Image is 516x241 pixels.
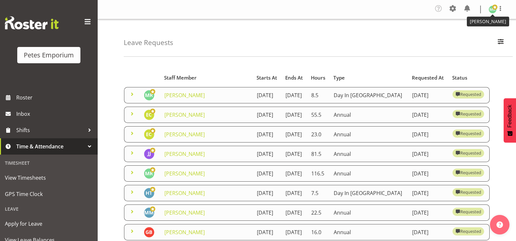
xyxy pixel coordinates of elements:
td: [DATE] [282,185,307,201]
div: Hours [311,74,326,82]
span: Feedback [507,105,513,128]
span: View Timesheets [5,173,93,183]
div: Requested [455,188,481,196]
td: [DATE] [253,87,282,103]
a: [PERSON_NAME] [164,170,205,177]
td: [DATE] [408,87,449,103]
td: [DATE] [282,165,307,182]
td: Day In [GEOGRAPHIC_DATA] [330,87,408,103]
div: Requested [455,90,481,98]
div: Requested [455,110,481,118]
a: [PERSON_NAME] [164,111,205,118]
div: Petes Emporium [24,50,74,60]
td: [DATE] [408,107,449,123]
img: help-xxl-2.png [496,221,503,228]
td: [DATE] [408,146,449,162]
td: [DATE] [253,126,282,143]
div: Requested [455,169,481,176]
td: Annual [330,204,408,221]
td: 55.5 [307,107,330,123]
div: Timesheet [2,156,96,170]
td: [DATE] [408,204,449,221]
td: [DATE] [253,224,282,240]
a: [PERSON_NAME] [164,189,205,197]
td: [DATE] [282,126,307,143]
td: 16.0 [307,224,330,240]
td: [DATE] [408,224,449,240]
a: [PERSON_NAME] [164,92,205,99]
a: View Timesheets [2,170,96,186]
td: [DATE] [253,165,282,182]
td: [DATE] [282,146,307,162]
div: Ends At [285,74,303,82]
img: gillian-byford11184.jpg [144,227,154,237]
td: Annual [330,146,408,162]
td: [DATE] [253,185,282,201]
td: Annual [330,165,408,182]
img: helena-tomlin701.jpg [144,188,154,198]
div: Leave [2,202,96,216]
div: Requested At [412,74,445,82]
td: [DATE] [253,146,282,162]
td: [DATE] [253,107,282,123]
button: Feedback - Show survey [504,98,516,143]
td: Annual [330,126,408,143]
td: 116.5 [307,165,330,182]
img: melanie-richardson713.jpg [489,6,496,13]
button: Filter Employees [494,36,508,50]
div: Starts At [257,74,278,82]
span: Time & Attendance [16,142,85,151]
a: GPS Time Clock [2,186,96,202]
div: Type [333,74,404,82]
img: mandy-mosley3858.jpg [144,207,154,218]
img: Rosterit website logo [5,16,59,29]
img: melanie-richardson713.jpg [144,168,154,179]
span: Inbox [16,109,94,119]
td: [DATE] [408,126,449,143]
img: emma-croft7499.jpg [144,129,154,140]
div: Status [452,74,486,82]
span: GPS Time Clock [5,189,93,199]
a: [PERSON_NAME] [164,131,205,138]
div: Requested [455,129,481,137]
a: [PERSON_NAME] [164,150,205,158]
span: Roster [16,93,94,102]
td: [DATE] [282,224,307,240]
td: Annual [330,224,408,240]
a: [PERSON_NAME] [164,229,205,236]
img: emma-croft7499.jpg [144,110,154,120]
td: [DATE] [282,107,307,123]
div: Requested [455,227,481,235]
td: 23.0 [307,126,330,143]
img: melanie-richardson713.jpg [144,90,154,100]
span: Apply for Leave [5,219,93,229]
td: [DATE] [253,204,282,221]
a: [PERSON_NAME] [164,209,205,216]
td: 81.5 [307,146,330,162]
div: Requested [455,149,481,157]
a: Apply for Leave [2,216,96,232]
td: 7.5 [307,185,330,201]
td: Day In [GEOGRAPHIC_DATA] [330,185,408,201]
h4: Leave Requests [124,39,173,46]
td: [DATE] [408,165,449,182]
td: 22.5 [307,204,330,221]
td: [DATE] [408,185,449,201]
div: Requested [455,208,481,216]
td: Annual [330,107,408,123]
div: Staff Member [164,74,249,82]
td: 8.5 [307,87,330,103]
span: Shifts [16,125,85,135]
td: [DATE] [282,87,307,103]
td: [DATE] [282,204,307,221]
img: janelle-jonkers702.jpg [144,149,154,159]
